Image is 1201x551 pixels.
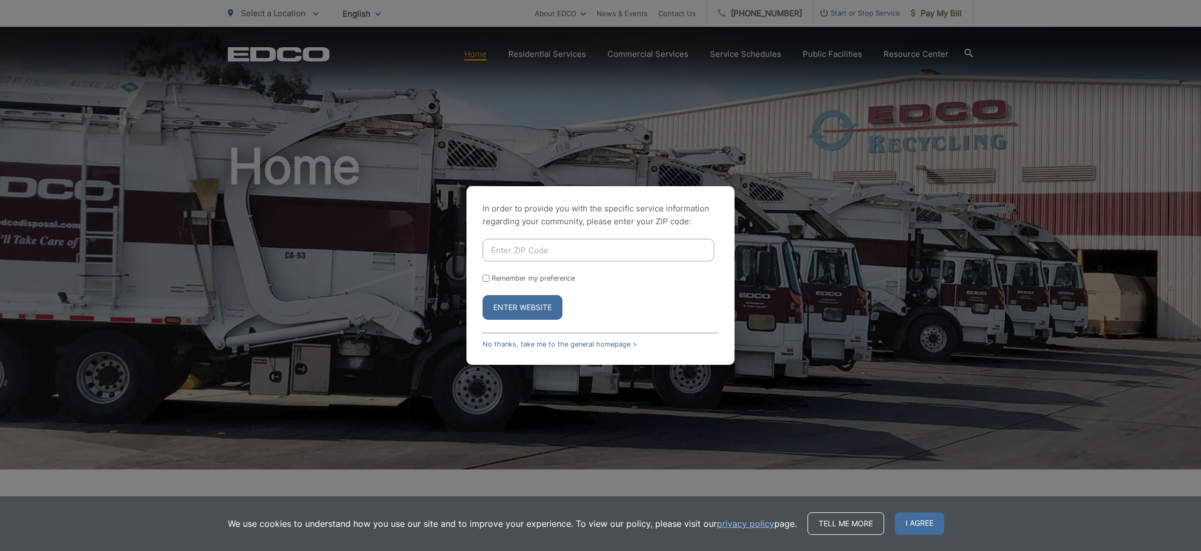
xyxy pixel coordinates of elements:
[483,340,637,348] a: No thanks, take me to the general homepage >
[483,239,714,261] input: Enter ZIP Code
[483,202,718,228] p: In order to provide you with the specific service information regarding your community, please en...
[807,512,884,535] a: Tell me more
[895,512,944,535] span: I agree
[228,517,797,530] p: We use cookies to understand how you use our site and to improve your experience. To view our pol...
[717,517,774,530] a: privacy policy
[492,274,575,282] label: Remember my preference
[483,295,562,320] button: Enter Website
